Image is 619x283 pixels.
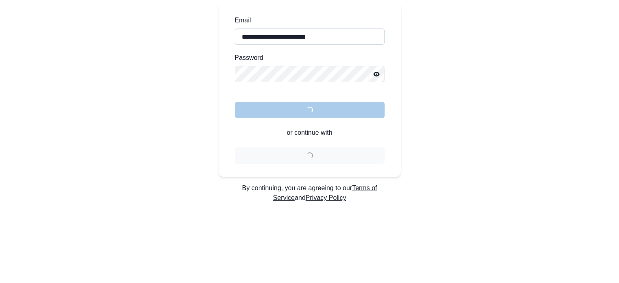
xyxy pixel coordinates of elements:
p: or continue with [287,128,332,138]
label: Password [235,53,380,63]
a: Privacy Policy [306,194,346,201]
p: By continuing, you are agreeing to our and [219,183,401,203]
button: Reveal password [368,66,385,82]
label: Email [235,15,380,25]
